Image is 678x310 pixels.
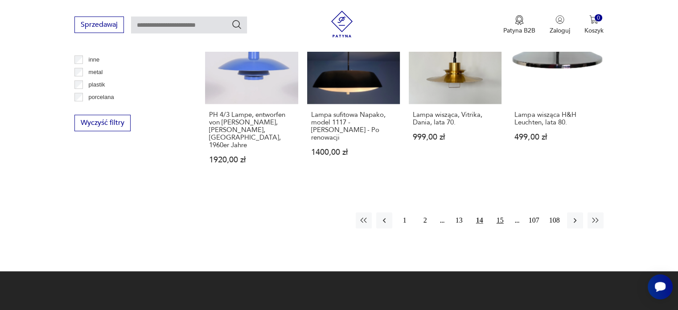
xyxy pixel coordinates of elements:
[89,67,103,77] p: metal
[503,15,535,35] button: Patyna B2B
[547,212,563,228] button: 108
[514,111,599,126] h3: Lampa wisząca H&H Leuchten, lata 80.
[526,212,542,228] button: 107
[74,115,131,131] button: Wyczyść filtry
[74,17,124,33] button: Sprzedawaj
[311,149,396,156] p: 1400,00 zł
[329,11,355,37] img: Patyna - sklep z meblami i dekoracjami vintage
[413,133,497,141] p: 999,00 zł
[584,26,604,35] p: Koszyk
[397,212,413,228] button: 1
[550,26,570,35] p: Zaloguj
[648,274,673,299] iframe: Smartsupp widget button
[584,15,604,35] button: 0Koszyk
[89,105,107,115] p: porcelit
[472,212,488,228] button: 14
[74,22,124,29] a: Sprzedawaj
[515,15,524,25] img: Ikona medalu
[409,11,501,181] a: KlasykLampa wisząca, Vitrika, Dania, lata 70.Lampa wisząca, Vitrika, Dania, lata 70.999,00 zł
[595,14,602,22] div: 0
[89,92,114,102] p: porcelana
[231,19,242,30] button: Szukaj
[510,11,603,181] a: Lampa wisząca H&H Leuchten, lata 80.Lampa wisząca H&H Leuchten, lata 80.499,00 zł
[89,55,100,65] p: inne
[503,15,535,35] a: Ikona medaluPatyna B2B
[451,212,467,228] button: 13
[555,15,564,24] img: Ikonka użytkownika
[205,11,298,181] a: KlasykPH 4/3 Lampe, entworfen von P. Henningsen, Louis Poulsen, Dänemark, 1960er JahrePH 4/3 Lamp...
[492,212,508,228] button: 15
[417,212,433,228] button: 2
[311,111,396,141] h3: Lampa sufitowa Napako, model 1117 -[PERSON_NAME] - Po renowacji
[209,156,294,164] p: 1920,00 zł
[503,26,535,35] p: Patyna B2B
[89,80,105,90] p: plastik
[514,133,599,141] p: 499,00 zł
[209,111,294,149] h3: PH 4/3 Lampe, entworfen von [PERSON_NAME], [PERSON_NAME], [GEOGRAPHIC_DATA], 1960er Jahre
[589,15,598,24] img: Ikona koszyka
[413,111,497,126] h3: Lampa wisząca, Vitrika, Dania, lata 70.
[550,15,570,35] button: Zaloguj
[307,11,400,181] a: Lampa sufitowa Napako, model 1117 -Josef Hurka - Po renowacjiLampa sufitowa Napako, model 1117 -[...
